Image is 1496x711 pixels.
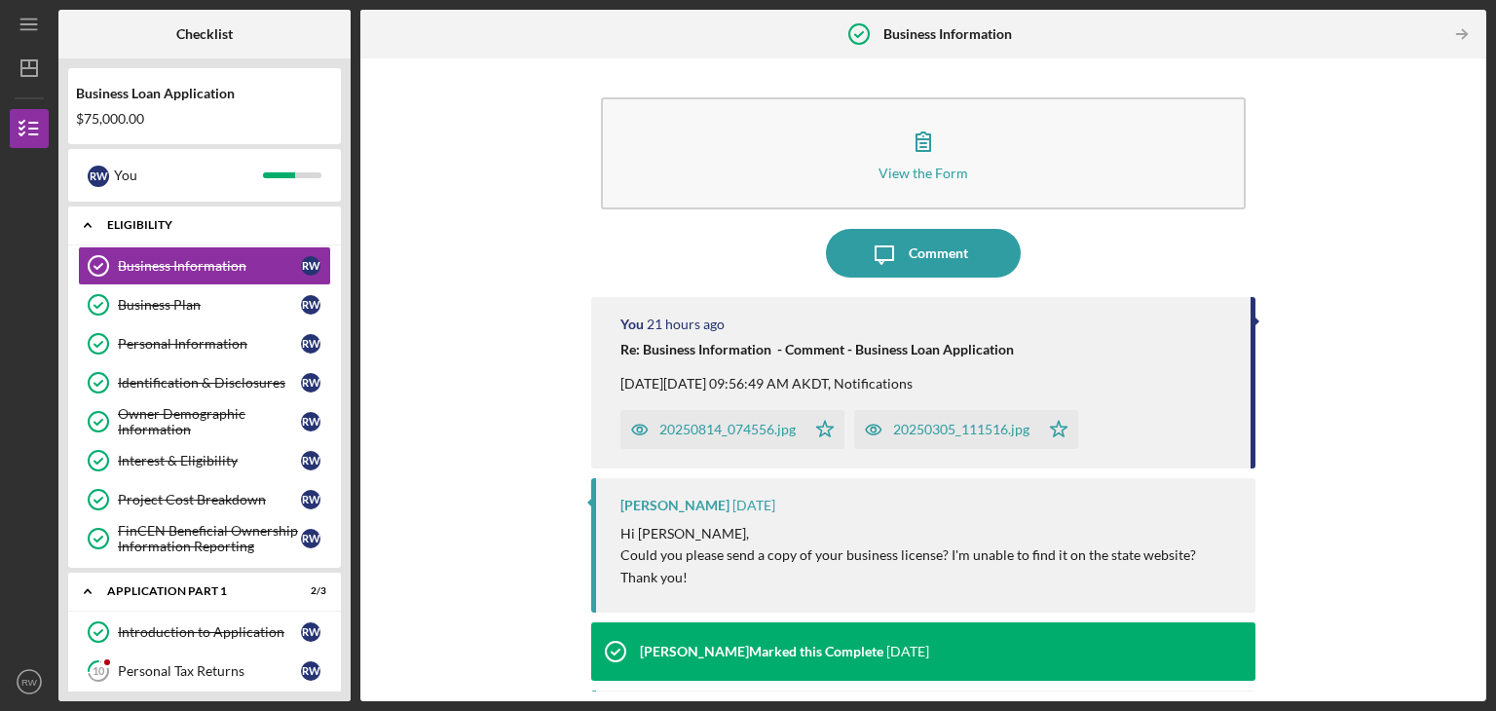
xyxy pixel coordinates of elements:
[620,373,1014,394] p: [DATE][DATE] 09:56:49 AM AKDT, Notifications
[620,317,644,332] div: You
[301,295,320,315] div: R W
[732,498,775,513] time: 2025-09-29 17:56
[620,544,1196,566] p: Could you please send a copy of your business license? I'm unable to find it on the state website?
[301,451,320,470] div: R W
[88,166,109,187] div: R W
[879,166,968,180] div: View the Form
[301,622,320,642] div: R W
[301,256,320,276] div: R W
[118,258,301,274] div: Business Information
[301,334,320,354] div: R W
[301,373,320,393] div: R W
[78,285,331,324] a: Business PlanRW
[78,441,331,480] a: Interest & EligibilityRW
[118,624,301,640] div: Introduction to Application
[301,529,320,548] div: R W
[93,665,105,678] tspan: 10
[76,111,333,127] div: $75,000.00
[118,297,301,313] div: Business Plan
[78,246,331,285] a: Business InformationRW
[107,219,317,231] div: Eligibility
[886,644,929,659] time: 2025-09-08 20:21
[909,229,968,278] div: Comment
[107,585,278,597] div: Application Part 1
[78,652,331,691] a: 10Personal Tax ReturnsRW
[620,567,1196,588] p: Thank you!
[118,453,301,468] div: Interest & Eligibility
[118,375,301,391] div: Identification & Disclosures
[176,26,233,42] b: Checklist
[620,341,1014,357] strong: Re: Business Information - Comment - Business Loan Application
[78,613,331,652] a: Introduction to ApplicationRW
[854,410,1078,449] button: 20250305_111516.jpg
[301,490,320,509] div: R W
[10,662,49,701] button: RW
[78,324,331,363] a: Personal InformationRW
[647,317,725,332] time: 2025-09-29 21:27
[893,422,1029,437] div: 20250305_111516.jpg
[76,86,333,101] div: Business Loan Application
[620,410,844,449] button: 20250814_074556.jpg
[301,412,320,431] div: R W
[118,406,301,437] div: Owner Demographic Information
[301,661,320,681] div: R W
[659,422,796,437] div: 20250814_074556.jpg
[601,97,1246,209] button: View the Form
[826,229,1021,278] button: Comment
[640,644,883,659] div: [PERSON_NAME] Marked this Complete
[78,519,331,558] a: FinCEN Beneficial Ownership Information ReportingRW
[118,523,301,554] div: FinCEN Beneficial Ownership Information Reporting
[118,663,301,679] div: Personal Tax Returns
[78,402,331,441] a: Owner Demographic InformationRW
[78,480,331,519] a: Project Cost BreakdownRW
[620,498,729,513] div: [PERSON_NAME]
[883,26,1012,42] b: Business Information
[78,363,331,402] a: Identification & DisclosuresRW
[620,523,1196,544] p: Hi [PERSON_NAME],
[114,159,263,192] div: You
[118,336,301,352] div: Personal Information
[291,585,326,597] div: 2 / 3
[118,492,301,507] div: Project Cost Breakdown
[21,677,38,688] text: RW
